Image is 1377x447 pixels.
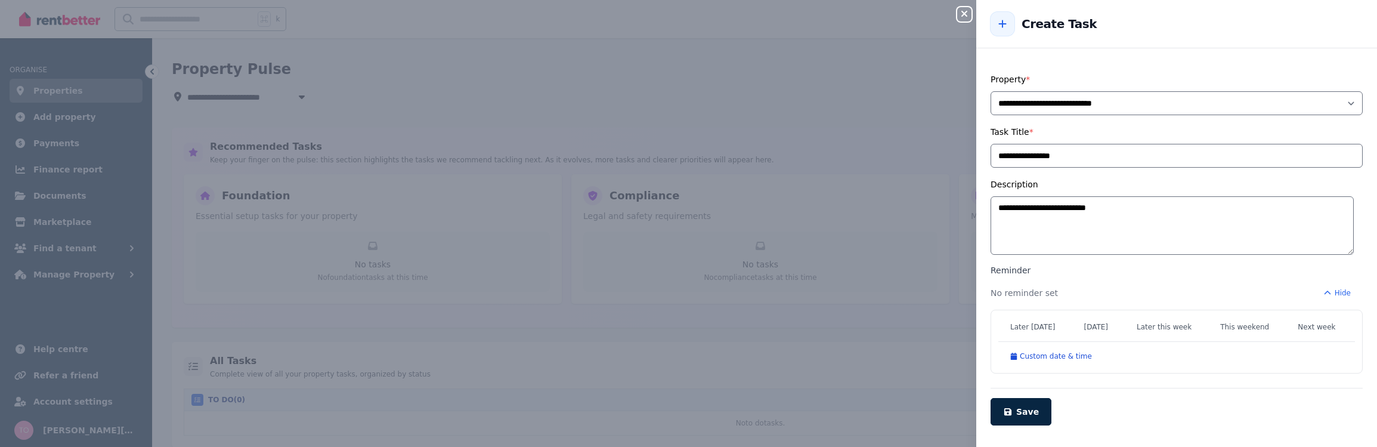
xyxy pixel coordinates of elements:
button: Next week [1286,317,1347,337]
button: Later [DATE] [998,317,1067,337]
button: Save [991,398,1051,426]
button: Custom date & time [998,347,1104,366]
button: Hide [1311,283,1363,303]
label: Reminder [991,264,1363,276]
label: Property [991,75,1030,84]
button: This weekend [1208,317,1281,337]
label: Task Title [991,127,1033,137]
span: No reminder set [991,287,1058,299]
button: [DATE] [1072,317,1120,337]
h2: Create Task [1022,16,1097,32]
button: Later this week [1125,317,1203,337]
span: Save [1016,407,1039,417]
label: Description [991,180,1038,189]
